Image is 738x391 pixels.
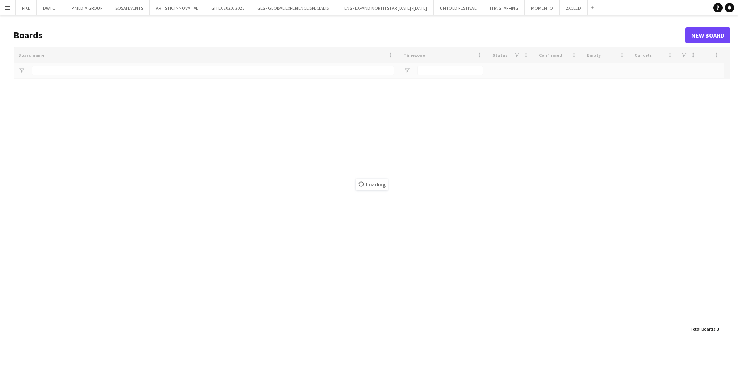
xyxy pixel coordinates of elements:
a: New Board [685,27,730,43]
span: 0 [716,326,719,332]
button: GES - GLOBAL EXPERIENCE SPECIALIST [251,0,338,15]
div: : [690,321,719,336]
button: ARTISTIC INNOVATIVE [150,0,205,15]
h1: Boards [14,29,685,41]
button: DWTC [37,0,62,15]
span: Loading [356,179,388,190]
button: ENS - EXPAND NORTH STAR [DATE] -[DATE] [338,0,434,15]
button: ITP MEDIA GROUP [62,0,109,15]
button: GITEX 2020/ 2025 [205,0,251,15]
button: SOSAI EVENTS [109,0,150,15]
span: Total Boards [690,326,715,332]
button: PIXL [16,0,37,15]
button: MOMENTO [525,0,560,15]
button: 2XCEED [560,0,588,15]
button: UNTOLD FESTIVAL [434,0,483,15]
button: THA STAFFING [483,0,525,15]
